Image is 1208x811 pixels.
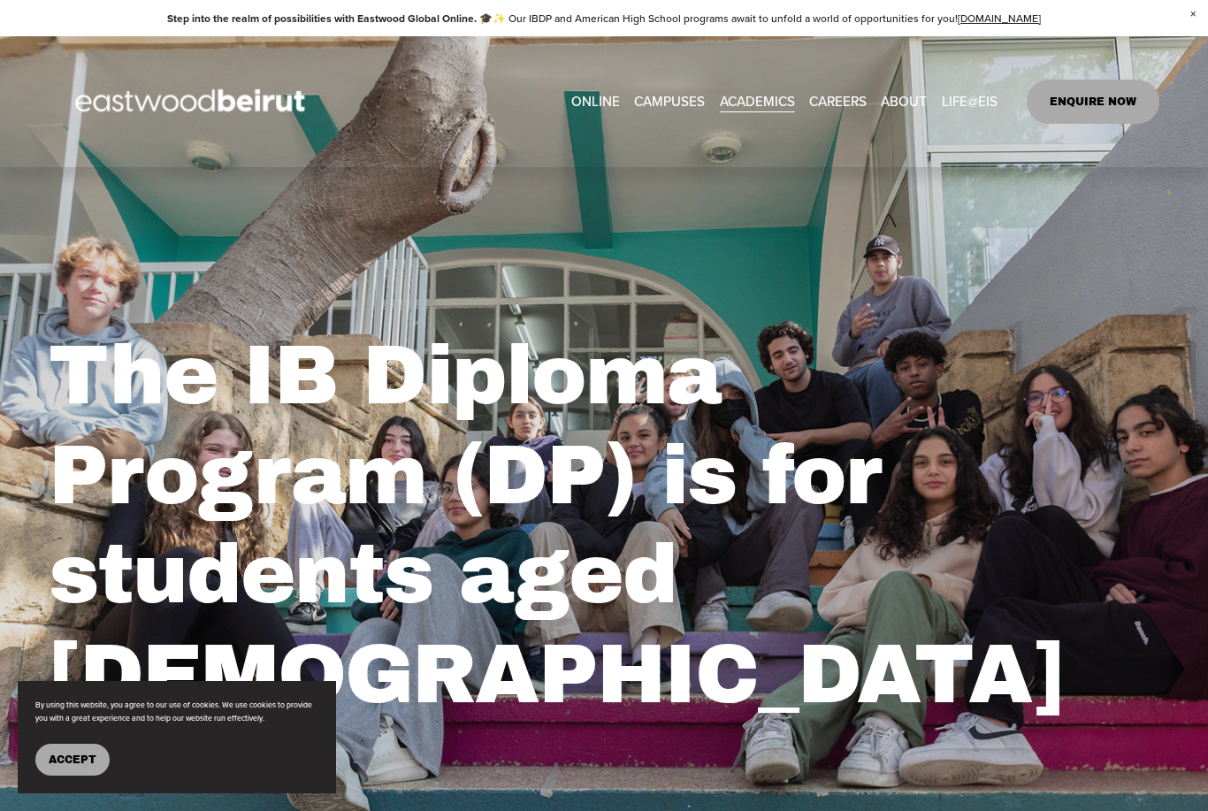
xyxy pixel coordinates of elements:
a: ONLINE [571,88,620,116]
span: ACADEMICS [720,89,795,114]
a: folder dropdown [942,88,998,116]
a: folder dropdown [634,88,705,116]
span: CAMPUSES [634,89,705,114]
span: LIFE@EIS [942,89,998,114]
a: folder dropdown [881,88,927,116]
a: CAREERS [809,88,867,116]
a: [DOMAIN_NAME] [958,11,1041,26]
span: Accept [49,754,96,766]
img: EastwoodIS Global Site [49,57,337,147]
span: ABOUT [881,89,927,114]
p: By using this website, you agree to our use of cookies. We use cookies to provide you with a grea... [35,699,318,726]
a: ENQUIRE NOW [1027,80,1160,124]
h1: The IB Diploma Program (DP) is for students aged [DEMOGRAPHIC_DATA] [49,326,1067,725]
section: Cookie banner [18,681,336,793]
button: Accept [35,744,110,776]
a: folder dropdown [720,88,795,116]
